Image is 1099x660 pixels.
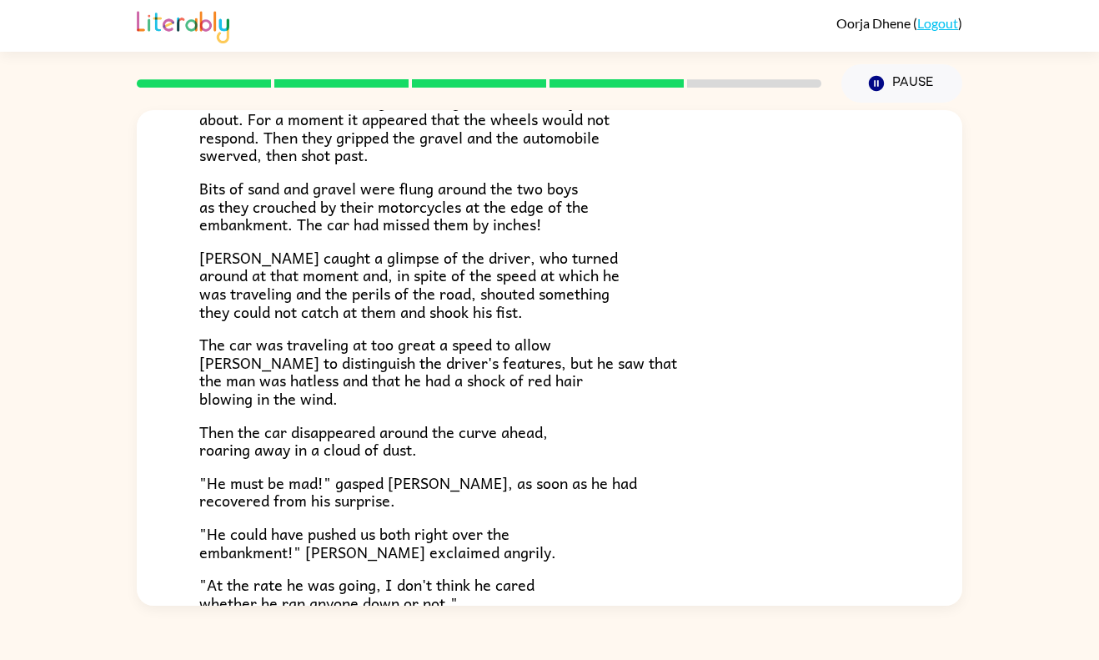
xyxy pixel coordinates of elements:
span: The car was traveling at too great a speed to allow [PERSON_NAME] to distinguish the driver's fea... [199,332,677,411]
span: Bits of sand and gravel were flung around the two boys as they crouched by their motorcycles at t... [199,176,589,236]
span: "He must be mad!" gasped [PERSON_NAME], as soon as he had recovered from his surprise. [199,471,637,513]
a: Logout [917,15,958,31]
span: The driver of the oncoming car swung the wheel wildly about. For a moment it appeared that the wh... [199,89,610,168]
span: [PERSON_NAME] caught a glimpse of the driver, who turned around at that moment and, in spite of t... [199,245,620,324]
span: "He could have pushed us both right over the embankment!" [PERSON_NAME] exclaimed angrily. [199,521,556,564]
div: ( ) [836,15,962,31]
span: Then the car disappeared around the curve ahead, roaring away in a cloud of dust. [199,420,548,462]
img: Literably [137,7,229,43]
span: "At the rate he was going, I don't think he cared whether he ran anyone down or not." [199,572,534,615]
button: Pause [841,64,962,103]
span: Oorja Dhene [836,15,913,31]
